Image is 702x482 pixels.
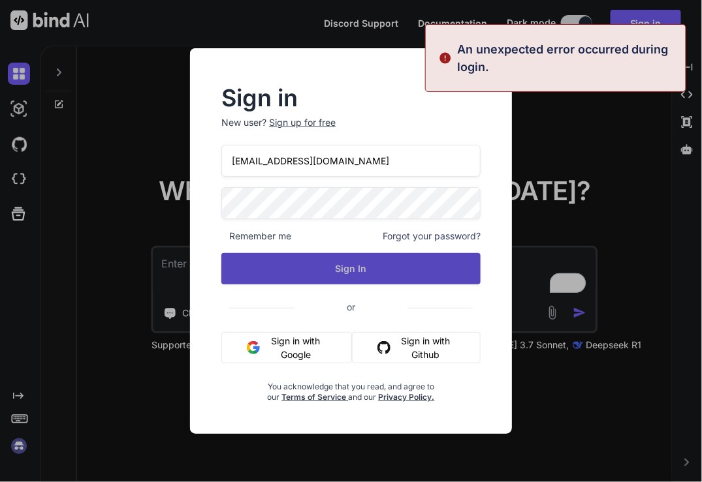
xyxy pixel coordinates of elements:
[352,332,481,363] button: Sign in with Github
[247,341,260,354] img: google
[377,341,391,354] img: github
[221,87,481,108] h2: Sign in
[264,374,438,402] div: You acknowledge that you read, and agree to our and our
[269,116,336,129] div: Sign up for free
[295,291,407,323] span: or
[281,392,348,402] a: Terms of Service
[221,145,481,177] input: Login or Email
[457,40,678,76] p: An unexpected error occurred during login.
[383,230,481,243] span: Forgot your password?
[221,332,352,363] button: Sign in with Google
[378,392,434,402] a: Privacy Policy.
[439,40,452,76] img: alert
[221,230,291,243] span: Remember me
[221,253,481,284] button: Sign In
[221,116,481,145] p: New user?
